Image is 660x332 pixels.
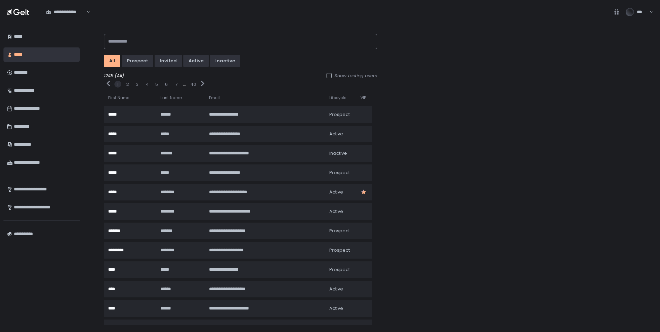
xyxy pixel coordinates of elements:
[329,170,350,176] span: prospect
[329,286,343,292] span: active
[329,111,350,118] span: prospect
[183,55,209,67] button: active
[329,208,343,215] span: active
[108,95,129,100] span: First Name
[209,95,220,100] span: Email
[329,247,350,253] span: prospect
[122,55,153,67] button: prospect
[165,81,168,88] button: 6
[117,81,119,88] button: 1
[215,58,235,64] div: inactive
[329,305,343,312] span: active
[183,81,186,87] div: ...
[155,55,182,67] button: invited
[146,81,149,88] button: 4
[104,55,120,67] button: All
[126,81,129,88] button: 2
[329,95,346,100] span: Lifecycle
[136,81,139,88] button: 3
[127,58,148,64] div: prospect
[210,55,240,67] button: inactive
[160,95,182,100] span: Last Name
[155,81,158,88] button: 5
[329,267,350,273] span: prospect
[175,81,177,88] button: 7
[329,189,343,195] span: active
[329,325,343,331] span: active
[329,228,350,234] span: prospect
[160,58,177,64] div: invited
[42,5,90,20] div: Search for option
[329,150,347,156] span: inactive
[361,95,366,100] span: VIP
[189,58,203,64] div: active
[190,81,196,88] button: 40
[104,73,377,79] div: 1245 (All)
[109,58,115,64] div: All
[329,131,343,137] span: active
